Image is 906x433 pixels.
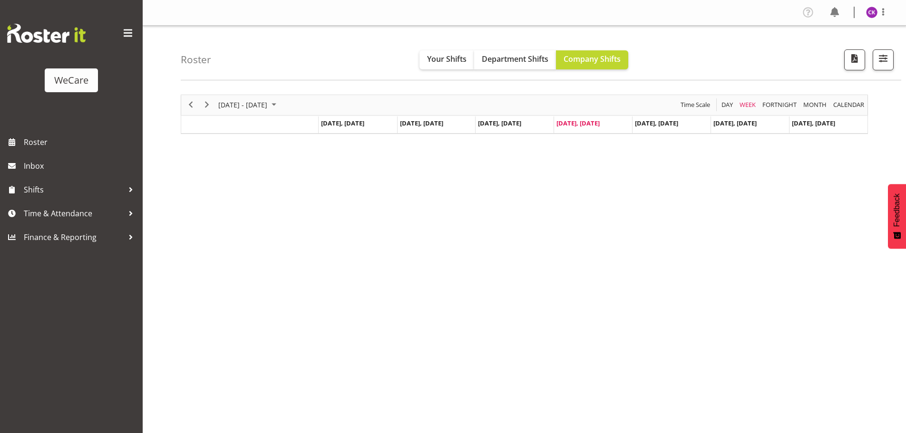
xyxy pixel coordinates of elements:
[217,99,281,111] button: August 2025
[482,54,548,64] span: Department Shifts
[24,230,124,244] span: Finance & Reporting
[201,99,214,111] button: Next
[24,183,124,197] span: Shifts
[832,99,865,111] span: calendar
[54,73,88,87] div: WeCare
[183,95,199,115] div: previous period
[792,119,835,127] span: [DATE], [DATE]
[721,99,734,111] span: Day
[419,50,474,69] button: Your Shifts
[185,99,197,111] button: Previous
[832,99,866,111] button: Month
[478,119,521,127] span: [DATE], [DATE]
[893,193,901,227] span: Feedback
[761,99,799,111] button: Fortnight
[739,99,757,111] span: Week
[400,119,443,127] span: [DATE], [DATE]
[738,99,758,111] button: Timeline Week
[24,135,138,149] span: Roster
[427,54,467,64] span: Your Shifts
[564,54,621,64] span: Company Shifts
[181,95,868,134] div: Timeline Week of August 21, 2025
[7,24,86,43] img: Rosterit website logo
[24,159,138,173] span: Inbox
[720,99,735,111] button: Timeline Day
[866,7,877,18] img: chloe-kim10479.jpg
[713,119,757,127] span: [DATE], [DATE]
[556,50,628,69] button: Company Shifts
[680,99,711,111] span: Time Scale
[761,99,798,111] span: Fortnight
[635,119,678,127] span: [DATE], [DATE]
[556,119,600,127] span: [DATE], [DATE]
[844,49,865,70] button: Download a PDF of the roster according to the set date range.
[321,119,364,127] span: [DATE], [DATE]
[888,184,906,249] button: Feedback - Show survey
[679,99,712,111] button: Time Scale
[215,95,282,115] div: August 18 - 24, 2025
[24,206,124,221] span: Time & Attendance
[802,99,828,111] button: Timeline Month
[217,99,268,111] span: [DATE] - [DATE]
[181,54,211,65] h4: Roster
[802,99,828,111] span: Month
[199,95,215,115] div: next period
[474,50,556,69] button: Department Shifts
[873,49,894,70] button: Filter Shifts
